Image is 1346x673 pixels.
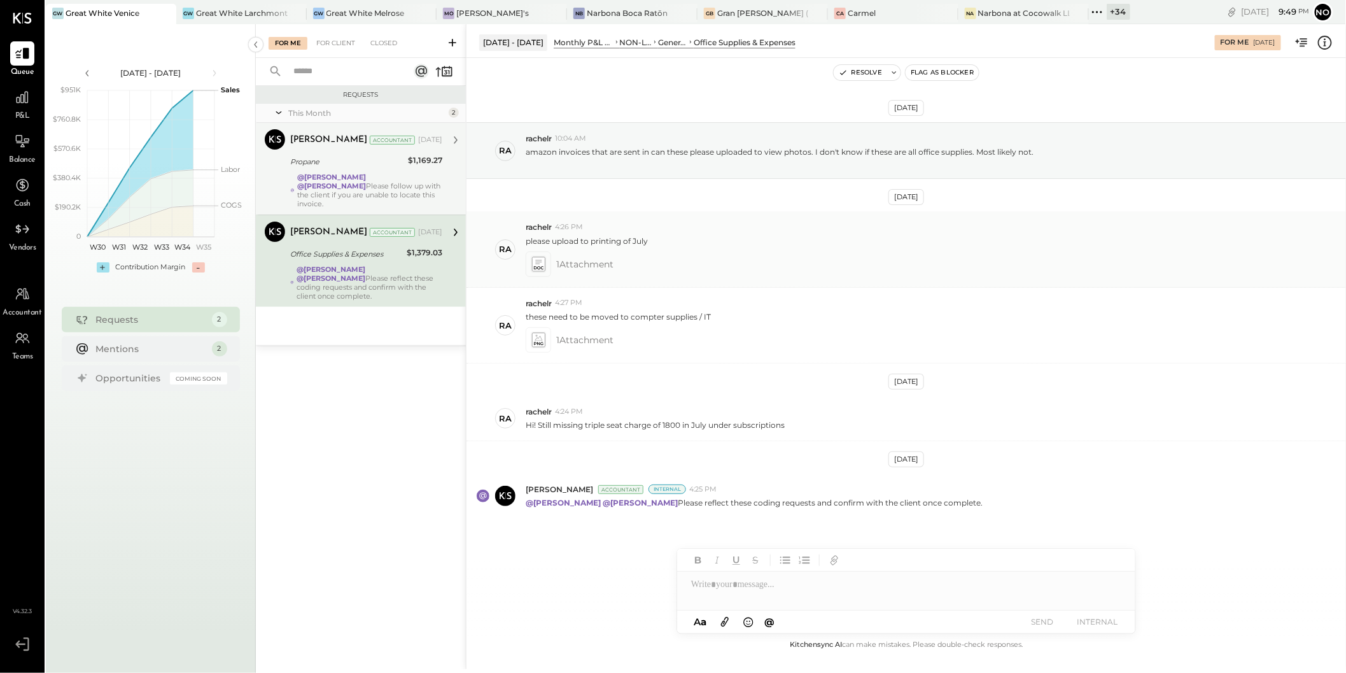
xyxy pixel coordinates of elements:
button: @ [761,614,779,630]
div: copy link [1226,5,1238,18]
div: GW [52,8,64,19]
strong: @[PERSON_NAME] [297,181,366,190]
a: Teams [1,326,44,363]
text: W32 [132,243,148,251]
div: Contribution Margin [116,262,186,273]
div: + [97,262,109,273]
span: 4:26 PM [555,222,583,232]
div: Requests [262,90,459,99]
span: Balance [9,155,36,166]
span: 4:27 PM [555,298,582,308]
button: INTERNAL [1072,613,1123,630]
div: NON-LABOR OPERATING EXPENSES [620,37,652,48]
a: Balance [1,129,44,166]
div: ra [499,413,512,425]
span: rachelr [526,406,552,417]
div: Monthly P&L Comparison [554,37,613,48]
strong: @[PERSON_NAME] [297,265,365,274]
span: Vendors [9,243,36,254]
div: Please follow up with the client if you are unable to locate this invoice. [297,173,442,208]
div: This Month [288,108,445,118]
div: [DATE] [888,451,924,467]
text: W34 [174,243,191,251]
div: For Me [1221,38,1249,48]
a: Accountant [1,282,44,319]
span: 4:24 PM [555,407,583,417]
div: Accountant [370,136,415,145]
span: Queue [11,67,34,78]
span: 4:25 PM [689,485,717,495]
div: [PERSON_NAME]'s [456,8,529,18]
span: 1 Attachment [556,327,613,353]
text: Sales [221,85,240,94]
button: Unordered List [777,552,794,569]
div: Carmel [848,8,876,18]
div: For Client [310,37,361,50]
text: COGS [221,201,242,209]
span: Cash [14,199,31,210]
div: Office Supplies & Expenses [290,248,403,260]
button: Flag as Blocker [906,65,979,80]
div: ra [499,145,512,157]
text: W30 [90,243,106,251]
div: For Me [269,37,307,50]
div: Mo [443,8,454,19]
div: Narbona at Cocowalk LLC [978,8,1070,18]
div: Na [965,8,976,19]
a: P&L [1,85,44,122]
div: NB [573,8,585,19]
button: Bold [690,552,706,569]
span: rachelr [526,222,552,232]
div: [PERSON_NAME] [290,134,367,146]
div: [DATE] [888,100,924,116]
a: Cash [1,173,44,210]
div: Coming Soon [170,372,227,385]
div: [DATE] [888,374,924,390]
div: ra [499,243,512,255]
div: [DATE] [418,227,442,237]
text: $570.6K [53,144,81,153]
strong: @[PERSON_NAME] [297,274,365,283]
span: 10:04 AM [555,134,586,144]
span: rachelr [526,298,552,309]
text: $380.4K [53,173,81,182]
div: Opportunities [96,372,164,385]
div: GB [704,8,715,19]
div: 2 [212,312,227,327]
button: No [1313,2,1333,22]
div: Great White Larchmont [196,8,288,18]
a: Queue [1,41,44,78]
span: Teams [12,351,33,363]
span: [PERSON_NAME] [526,484,593,495]
div: Please reflect these coding requests and confirm with the client once complete. [297,265,442,301]
div: Accountant [598,485,643,494]
button: Strikethrough [747,552,764,569]
div: $1,379.03 [407,246,442,259]
strong: @[PERSON_NAME] [526,498,601,507]
div: Great White Melrose [326,8,405,18]
strong: @[PERSON_NAME] [297,173,366,181]
div: Requests [96,313,206,326]
text: $951K [60,85,81,94]
div: Gran [PERSON_NAME] (New) [717,8,809,18]
div: [DATE] [418,135,442,145]
div: Propane [290,155,404,168]
div: [DATE] [888,189,924,205]
text: 0 [76,232,81,241]
div: Mentions [96,343,206,355]
div: - [192,262,205,273]
div: GW [183,8,194,19]
button: Italic [709,552,726,569]
span: @ [765,616,775,628]
div: [PERSON_NAME] [290,226,367,239]
div: [DATE] - [DATE] [479,34,547,50]
span: a [701,616,706,628]
span: rachelr [526,133,552,144]
text: W33 [153,243,169,251]
p: Hi! Still missing triple seat charge of 1800 in July under subscriptions [526,420,785,430]
div: [DATE] [1254,38,1275,47]
p: these need to be moved to compter supplies / IT [526,311,711,322]
button: Resolve [834,65,887,80]
button: SEND [1017,613,1068,630]
div: [DATE] [1242,6,1310,18]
